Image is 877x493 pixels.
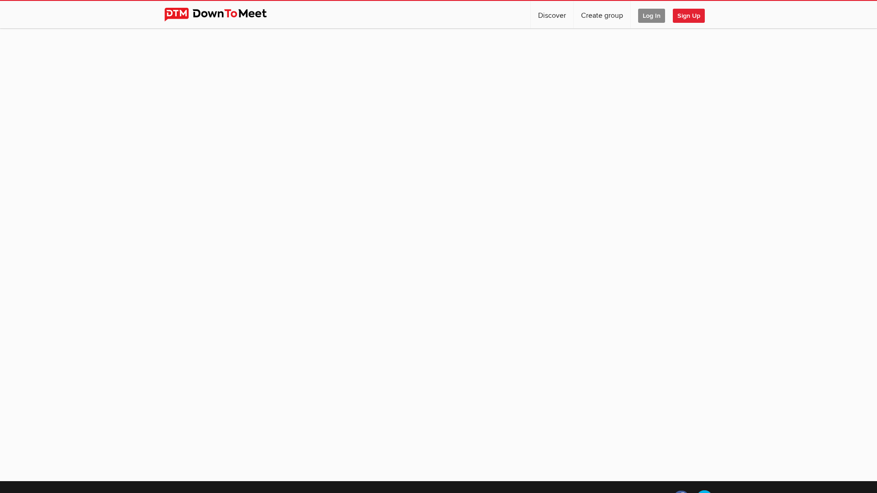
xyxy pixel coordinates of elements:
[631,1,672,28] a: Log In
[638,9,665,23] span: Log In
[673,9,705,23] span: Sign Up
[531,1,573,28] a: Discover
[673,1,712,28] a: Sign Up
[574,1,630,28] a: Create group
[164,8,281,21] img: DownToMeet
